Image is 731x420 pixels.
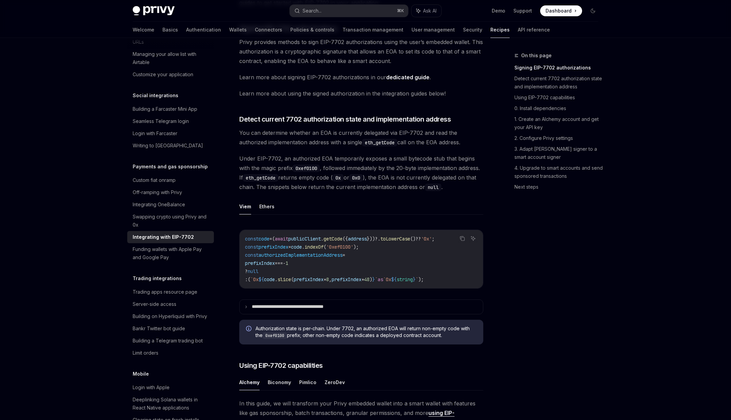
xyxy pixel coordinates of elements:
[326,276,329,282] span: 8
[133,50,210,66] div: Managing your allow list with Airtable
[423,7,437,14] span: Ask AI
[588,5,598,16] button: Toggle dark mode
[239,154,483,192] span: Under EIP-7702, an authorized EOA temporarily exposes a small bytecode stub that begins with the ...
[127,198,214,211] a: Integrating OneBalance
[290,22,334,38] a: Policies & controls
[127,186,214,198] a: Off-ramping with Privy
[416,236,421,242] span: ??
[127,394,214,414] a: Deeplinking Solana wallets in React Native applications
[326,244,353,250] span: '0xef0100'
[133,105,197,113] div: Building a Farcaster Mini App
[299,374,316,390] button: Pimlico
[370,276,372,282] span: )
[239,89,483,98] span: Learn more about using the signed authorization in the integration guides below!
[540,5,582,16] a: Dashboard
[229,22,247,38] a: Wallets
[305,244,324,250] span: indexOf
[361,276,364,282] span: +
[133,370,149,378] h5: Mobile
[513,7,532,14] a: Support
[239,128,483,147] span: You can determine whether an EOA is currently delegated via EIP-7702 and read the authorized impl...
[521,51,552,60] span: On this page
[239,114,451,124] span: Detect current 7702 authorization state and implementation address
[259,244,288,250] span: prefixIndex
[239,198,251,214] button: Viem
[362,139,397,146] code: eth_getCode
[469,234,478,243] button: Ask AI
[288,244,291,250] span: =
[416,276,418,282] span: `
[259,276,264,282] span: ${
[133,188,182,196] div: Off-ramping with Privy
[380,236,410,242] span: toLowerCase
[259,252,342,258] span: authorizedImplementationAddress
[325,374,345,390] button: ZeroDev
[133,22,154,38] a: Welcome
[353,244,359,250] span: );
[248,276,250,282] span: (
[293,165,320,172] code: 0xef0100
[127,335,214,347] a: Building a Telegram trading bot
[127,211,214,231] a: Swapping crypto using Privy and 0x
[133,91,178,100] h5: Social integrations
[321,236,324,242] span: .
[246,326,253,333] svg: Info
[127,115,214,127] a: Seamless Telegram login
[514,163,604,182] a: 4. Upgrade to smart accounts and send sponsored transactions
[245,236,259,242] span: const
[162,22,178,38] a: Basics
[259,236,269,242] span: code
[275,276,278,282] span: .
[275,236,288,242] span: await
[514,144,604,163] a: 3. Adapt [PERSON_NAME] signer to a smart account signer
[245,260,275,266] span: prefixIndex
[391,276,397,282] span: ${
[378,276,383,282] span: as
[269,236,272,242] span: =
[397,276,413,282] span: string
[514,92,604,103] a: Using EIP-7702 capabilities
[342,236,348,242] span: ({
[127,68,214,81] a: Customize your application
[127,140,214,152] a: Writing to [GEOGRAPHIC_DATA]
[133,324,185,333] div: Bankr Twitter bot guide
[425,184,441,191] code: null
[421,236,432,242] span: '0x'
[518,22,550,38] a: API reference
[514,73,604,92] a: Detect current 7702 authorization state and implementation address
[133,312,207,320] div: Building on Hyperliquid with Privy
[127,381,214,394] a: Login with Apple
[412,22,455,38] a: User management
[133,396,210,412] div: Deeplinking Solana wallets in React Native applications
[364,276,370,282] span: 48
[288,236,321,242] span: publicClient
[333,174,344,182] code: 0x
[383,276,391,282] span: `0x
[127,347,214,359] a: Limit orders
[245,268,248,274] span: ?
[133,70,193,79] div: Customize your application
[463,22,482,38] a: Security
[133,383,170,392] div: Login with Apple
[397,8,404,14] span: ⌘ K
[239,374,260,390] button: Alchemy
[514,62,604,73] a: Signing EIP-7702 authorizations
[127,48,214,68] a: Managing your allow list with Airtable
[492,7,505,14] a: Demo
[375,276,378,282] span: `
[127,103,214,115] a: Building a Farcaster Mini App
[239,72,483,82] span: Learn more about signing EIP-7702 authorizations in our .
[133,245,210,261] div: Funding wallets with Apple Pay and Google Pay
[275,260,283,266] span: ===
[283,260,286,266] span: -
[324,276,326,282] span: +
[186,22,221,38] a: Authentication
[248,268,259,274] span: null
[514,103,604,114] a: 0. Install dependencies
[133,337,203,345] div: Building a Telegram trading bot
[127,243,214,264] a: Funding wallets with Apple Pay and Google Pay
[294,276,324,282] span: prefixIndex
[255,22,282,38] a: Connectors
[133,117,189,125] div: Seamless Telegram login
[133,288,197,296] div: Trading apps resource page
